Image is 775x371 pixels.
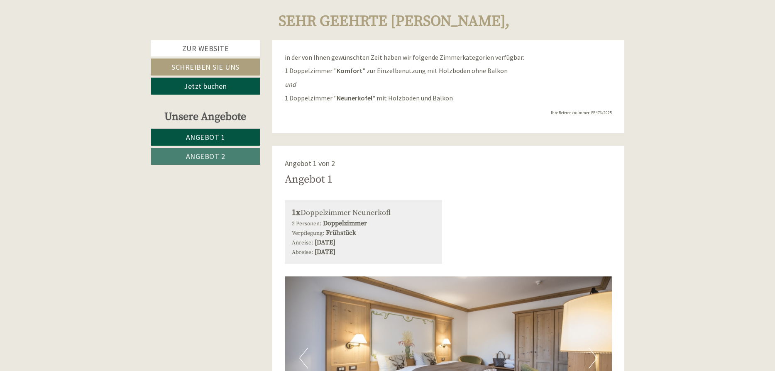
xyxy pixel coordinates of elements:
small: Abreise: [292,249,313,256]
small: Anreise: [292,239,313,247]
span: Angebot 2 [186,151,225,161]
div: Angebot 1 [285,172,332,187]
b: [DATE] [315,238,335,247]
p: 1 Doppelzimmer " " zur Einzelbenutzung mit Holzboden ohne Balkon [285,66,612,76]
b: 1x [292,207,301,218]
p: in der von Ihnen gewünschten Zeit haben wir folgende Zimmerkategorien verfügbar: [285,53,612,62]
strong: Neunerkofel [337,94,372,102]
h1: Sehr geehrte [PERSON_NAME], [279,13,510,30]
strong: Komfort [337,66,362,75]
small: 2 Personen: [292,220,321,227]
a: Zur Website [151,40,260,57]
a: Schreiben Sie uns [151,59,260,76]
div: Doppelzimmer Neunerkofl [292,207,435,219]
p: 1 Doppelzimmer " " mit Holzboden und Balkon [285,93,612,103]
b: Frühstück [326,229,356,237]
span: Angebot 1 [186,132,225,142]
a: Jetzt buchen [151,78,260,95]
b: Doppelzimmer [323,219,367,227]
small: Verpflegung: [292,230,324,237]
button: Next [589,348,597,369]
button: Previous [299,348,308,369]
div: Unsere Angebote [151,109,260,124]
span: Ihre Referenznummer: R3476/2025 [551,110,612,115]
em: und [285,80,296,88]
b: [DATE] [315,248,335,256]
span: Angebot 1 von 2 [285,159,335,168]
